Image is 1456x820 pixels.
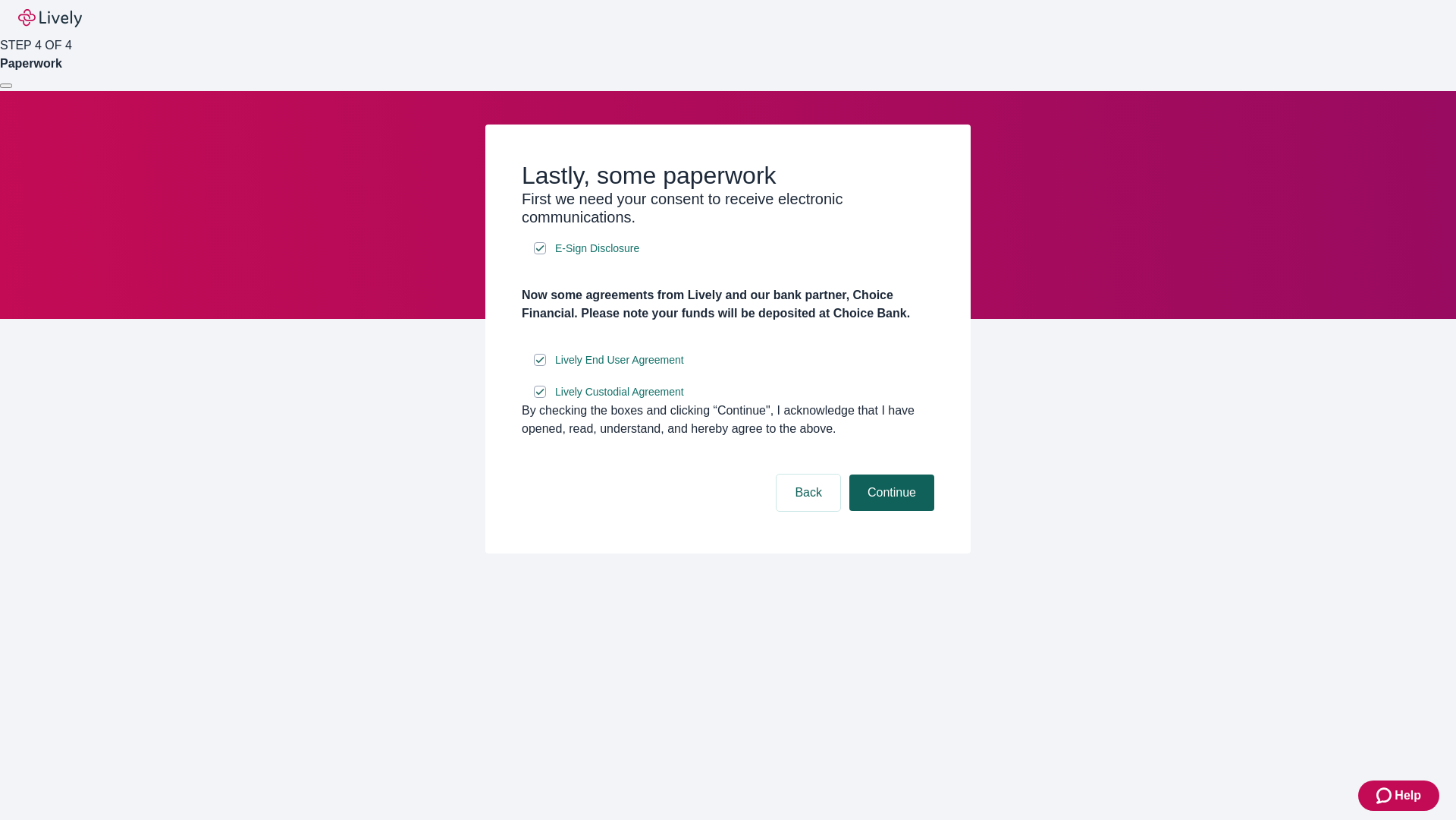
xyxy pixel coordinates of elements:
a: e-sign disclosure document [552,383,687,402]
svg: Zendesk support icon [1376,787,1395,805]
h3: First we need your consent to receive electronic communications. [522,190,934,226]
a: e-sign disclosure document [552,351,687,370]
h2: Lastly, some paperwork [522,161,934,190]
img: Lively [18,9,82,27]
button: Zendesk support iconHelp [1358,781,1439,811]
h4: Now some agreements from Lively and our bank partner, Choice Financial. Please note your funds wi... [522,286,934,323]
div: By checking the boxes and clicking “Continue", I acknowledge that I have opened, read, understand... [522,402,934,438]
span: Lively Custodial Agreement [555,384,684,400]
span: Help [1395,787,1421,805]
button: Continue [849,475,934,511]
a: e-sign disclosure document [552,239,642,258]
span: Lively End User Agreement [555,352,684,368]
button: Back [777,475,840,511]
span: E-Sign Disclosure [555,241,639,257]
